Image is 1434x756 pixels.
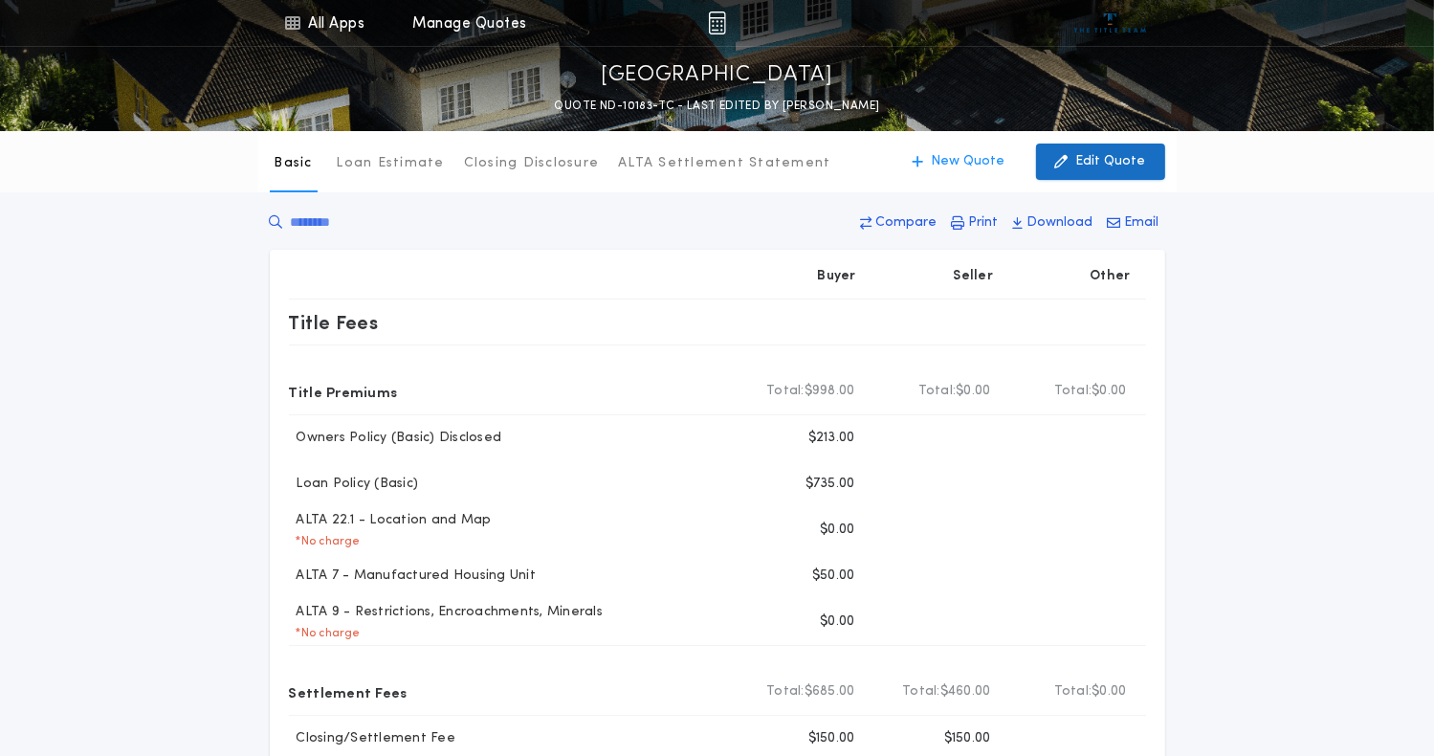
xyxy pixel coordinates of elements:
p: QUOTE ND-10183-TC - LAST EDITED BY [PERSON_NAME] [554,97,879,116]
p: Seller [954,267,994,286]
button: Download [1007,206,1099,240]
p: Print [969,213,999,233]
p: Settlement Fees [289,677,408,707]
p: Download [1027,213,1093,233]
p: ALTA 22.1 - Location and Map [289,511,492,530]
b: Total: [1054,382,1092,401]
p: $0.00 [820,612,854,632]
p: Title Fees [289,307,379,338]
b: Total: [902,682,940,701]
button: Print [946,206,1004,240]
span: $998.00 [805,382,855,401]
span: $0.00 [1092,682,1126,701]
p: ALTA 7 - Manufactured Housing Unit [289,567,537,586]
img: img [708,11,726,34]
p: Loan Estimate [337,154,445,173]
b: Total: [1054,682,1092,701]
p: Closing Disclosure [464,154,600,173]
p: $0.00 [820,521,854,540]
p: Basic [274,154,312,173]
p: Owners Policy (Basic) Disclosed [289,429,502,448]
p: $213.00 [808,429,855,448]
span: $0.00 [1092,382,1126,401]
p: Email [1125,213,1159,233]
span: $460.00 [940,682,991,701]
p: Compare [876,213,938,233]
span: $685.00 [805,682,855,701]
p: New Quote [932,152,1005,171]
p: * No charge [289,626,361,641]
b: Total: [766,382,805,401]
button: Email [1102,206,1165,240]
button: New Quote [893,144,1025,180]
p: Buyer [818,267,856,286]
p: $50.00 [812,567,855,586]
button: Compare [855,206,943,240]
b: Total: [918,382,957,401]
p: Title Premiums [289,376,398,407]
p: [GEOGRAPHIC_DATA] [601,60,833,91]
p: $735.00 [805,475,855,494]
p: $150.00 [944,729,991,748]
p: $150.00 [808,729,855,748]
p: Closing/Settlement Fee [289,729,456,748]
b: Total: [766,682,805,701]
p: ALTA 9 - Restrictions, Encroachments, Minerals [289,603,604,622]
button: Edit Quote [1036,144,1165,180]
p: ALTA Settlement Statement [618,154,830,173]
p: Edit Quote [1076,152,1146,171]
p: Other [1090,267,1130,286]
img: vs-icon [1074,13,1146,33]
p: Loan Policy (Basic) [289,475,419,494]
p: * No charge [289,534,361,549]
span: $0.00 [956,382,990,401]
